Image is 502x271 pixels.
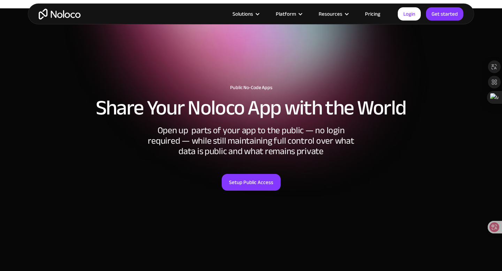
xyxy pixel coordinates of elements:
h2: Share Your Noloco App with the World [35,97,467,118]
a: Pricing [356,9,389,18]
h1: Public No-Code Apps [35,85,467,90]
a: Setup Public Access [222,174,281,191]
div: Open up parts of your app to the public — no login required — while still maintaining full contro... [146,125,356,157]
div: Platform [276,9,296,18]
a: home [39,9,81,19]
div: Solutions [224,9,267,18]
div: Resources [310,9,356,18]
a: Get started [426,7,463,21]
div: Solutions [233,9,253,18]
a: Login [398,7,421,21]
div: Platform [267,9,310,18]
div: Resources [319,9,342,18]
